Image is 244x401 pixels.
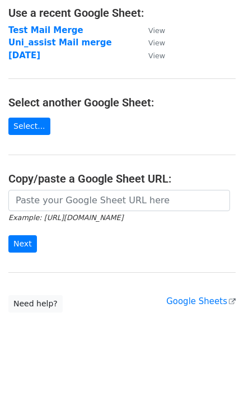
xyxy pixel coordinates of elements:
small: Example: [URL][DOMAIN_NAME] [8,213,123,222]
input: Next [8,235,37,253]
small: View [148,39,165,47]
a: Select... [8,118,50,135]
a: Need help? [8,295,63,313]
h4: Copy/paste a Google Sheet URL: [8,172,236,185]
a: Uni_assist Mail merge [8,38,112,48]
a: View [137,50,165,60]
h4: Use a recent Google Sheet: [8,6,236,20]
h4: Select another Google Sheet: [8,96,236,109]
a: View [137,25,165,35]
a: [DATE] [8,50,40,60]
a: Test Mail Merge [8,25,83,35]
a: View [137,38,165,48]
small: View [148,26,165,35]
small: View [148,52,165,60]
iframe: Chat Widget [188,347,244,401]
input: Paste your Google Sheet URL here [8,190,230,211]
a: Google Sheets [166,296,236,306]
